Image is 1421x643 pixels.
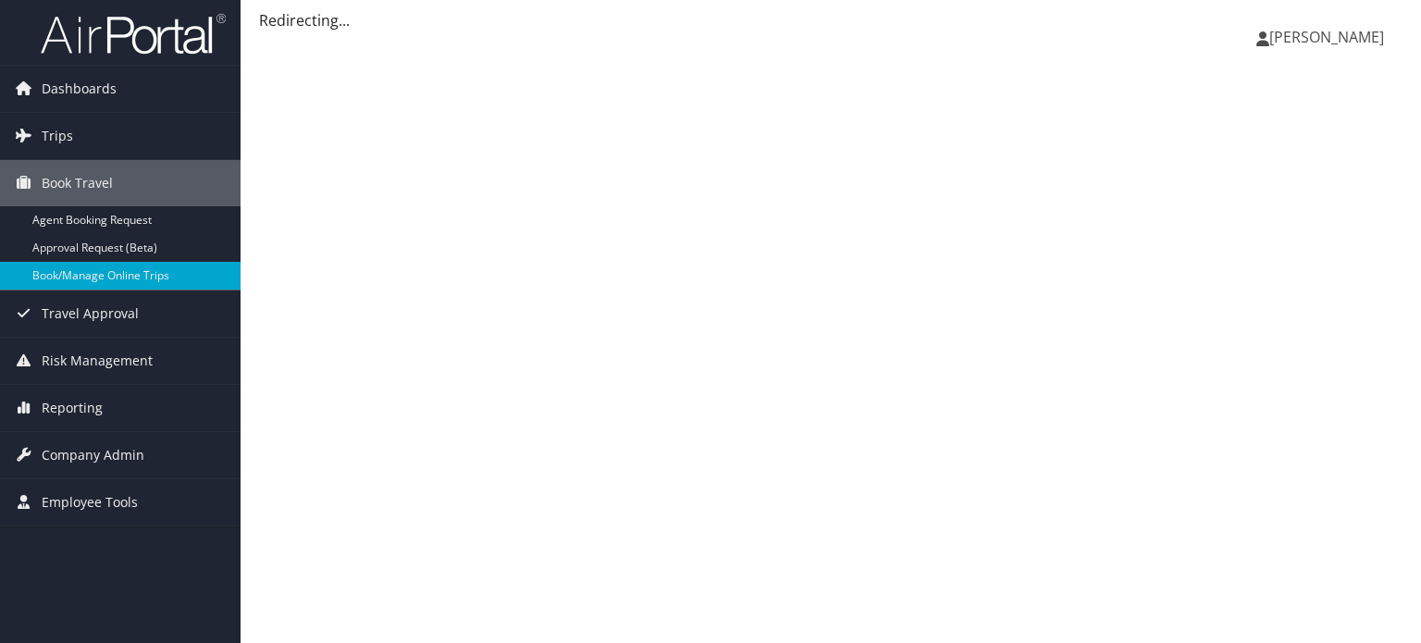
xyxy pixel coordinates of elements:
[42,479,138,526] span: Employee Tools
[259,9,1402,31] div: Redirecting...
[41,12,226,56] img: airportal-logo.png
[42,432,144,478] span: Company Admin
[1256,9,1402,65] a: [PERSON_NAME]
[42,385,103,431] span: Reporting
[42,338,153,384] span: Risk Management
[1269,27,1384,47] span: [PERSON_NAME]
[42,113,73,159] span: Trips
[42,160,113,206] span: Book Travel
[42,291,139,337] span: Travel Approval
[42,66,117,112] span: Dashboards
